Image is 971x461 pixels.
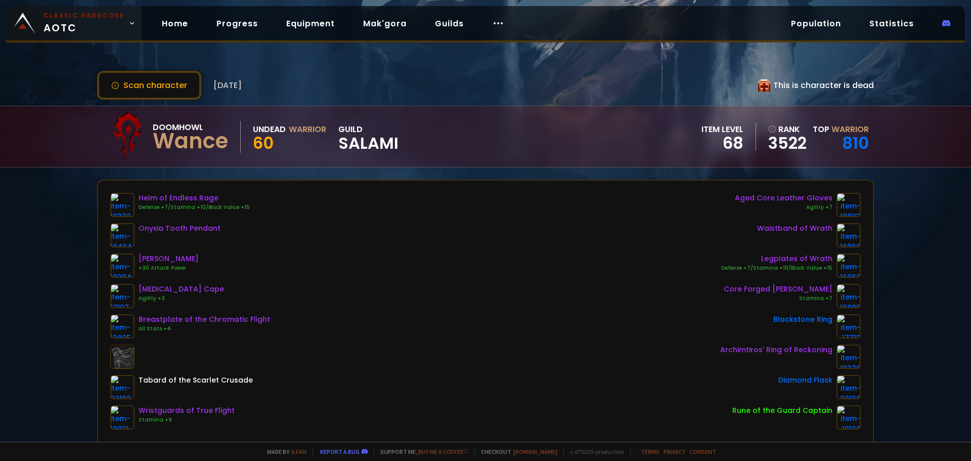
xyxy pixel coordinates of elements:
div: Stamina +7 [724,295,832,303]
span: Checkout [474,448,557,455]
img: item-18823 [836,193,861,217]
div: Warrior [289,123,326,136]
div: Waistband of Wrath [757,223,832,234]
span: Support me, [374,448,468,455]
div: Undead [253,123,286,136]
div: rank [768,123,807,136]
div: Onyxia Tooth Pendant [139,223,220,234]
img: item-18404 [110,223,135,247]
img: item-17107 [110,284,135,308]
div: Tabard of the Scarlet Crusade [139,375,253,386]
div: guild [338,123,399,151]
button: Scan character [97,71,201,100]
div: Top [813,123,869,136]
div: Core Forged [PERSON_NAME] [724,284,832,295]
div: Legplates of Wrath [721,254,832,264]
a: Buy me a coffee [418,448,468,455]
img: item-19372 [110,193,135,217]
img: item-19394 [110,254,135,278]
a: a fan [291,448,306,455]
div: [PERSON_NAME] [139,254,199,264]
small: Classic Hardcore [43,11,124,20]
div: Diamond Flask [778,375,832,386]
a: Privacy [664,448,685,455]
a: [DOMAIN_NAME] [513,448,557,455]
img: item-17713 [836,314,861,339]
img: item-19376 [836,345,861,369]
div: +30 Attack Power [139,264,199,272]
span: v. d752d5 - production [563,448,624,455]
div: Defense +7/Stamina +10/Block Value +15 [721,264,832,272]
a: Population [783,13,849,34]
div: Wristguards of True Flight [139,405,235,416]
span: AOTC [43,11,124,35]
span: [DATE] [213,79,242,92]
a: 3522 [768,136,807,151]
span: 60 [253,132,274,154]
a: Guilds [427,13,472,34]
div: Rune of the Guard Captain [732,405,832,416]
div: Blackstone Ring [773,314,832,325]
span: SALAMI [338,136,399,151]
div: [MEDICAL_DATA] Cape [139,284,224,295]
a: Report a bug [320,448,360,455]
div: item level [701,123,743,136]
div: All Stats +4 [139,325,270,333]
a: Mak'gora [355,13,415,34]
div: Breastplate of the Chromatic Flight [139,314,270,325]
div: Aged Core Leather Gloves [735,193,832,203]
div: Stamina +9 [139,416,235,424]
a: Home [154,13,196,34]
div: Agility +3 [139,295,224,303]
span: Made by [261,448,306,455]
div: Defense +7/Stamina +10/Block Value +15 [139,203,250,212]
div: 68 [701,136,743,151]
span: Warrior [831,123,869,135]
a: Equipment [278,13,343,34]
a: Terms [641,448,659,455]
div: Helm of Endless Rage [139,193,250,203]
img: item-19120 [836,405,861,430]
img: item-12895 [110,314,135,339]
div: Doomhowl [153,121,228,134]
a: 810 [842,132,869,154]
img: item-16960 [836,223,861,247]
div: Wance [153,134,228,149]
div: Agility +7 [735,203,832,212]
a: Statistics [861,13,922,34]
img: item-23192 [110,375,135,399]
img: item-20130 [836,375,861,399]
a: Consent [689,448,716,455]
img: item-18806 [836,284,861,308]
a: Classic HardcoreAOTC [6,6,142,40]
div: This is character is dead [758,79,874,92]
img: item-18812 [110,405,135,430]
div: Archimtiros' Ring of Reckoning [720,345,832,355]
img: item-16962 [836,254,861,278]
a: Progress [208,13,266,34]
